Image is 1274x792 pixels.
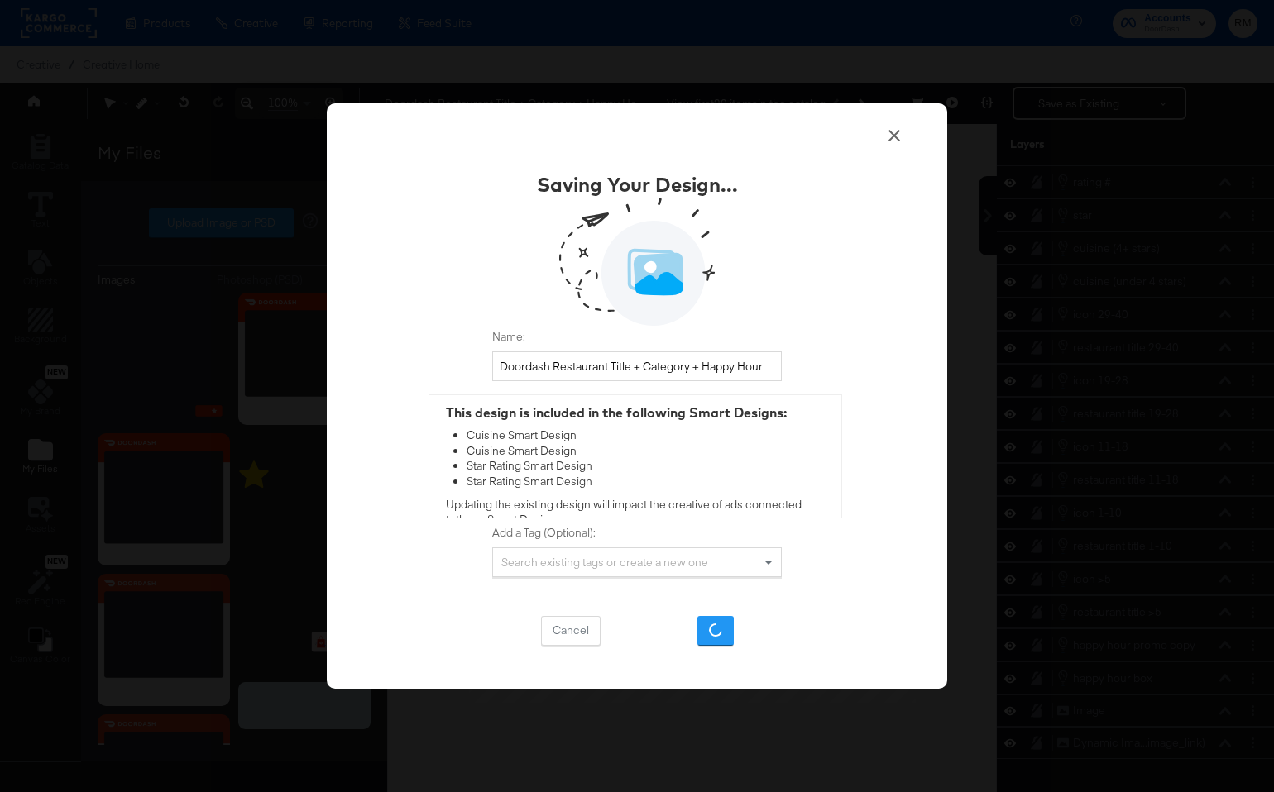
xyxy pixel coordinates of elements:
[467,443,833,459] div: Cuisine Smart Design
[541,616,601,646] button: Cancel
[467,475,833,490] div: Star Rating Smart Design
[493,548,781,576] div: Search existing tags or create a new one
[492,525,782,541] label: Add a Tag (Optional):
[467,459,833,475] div: Star Rating Smart Design
[429,395,841,536] div: Updating the existing design will impact the creative of ads connected to these Smart Designs .
[467,428,833,444] div: Cuisine Smart Design
[492,329,782,345] label: Name:
[537,170,738,198] div: Saving Your Design...
[446,403,833,422] div: This design is included in the following Smart Designs:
